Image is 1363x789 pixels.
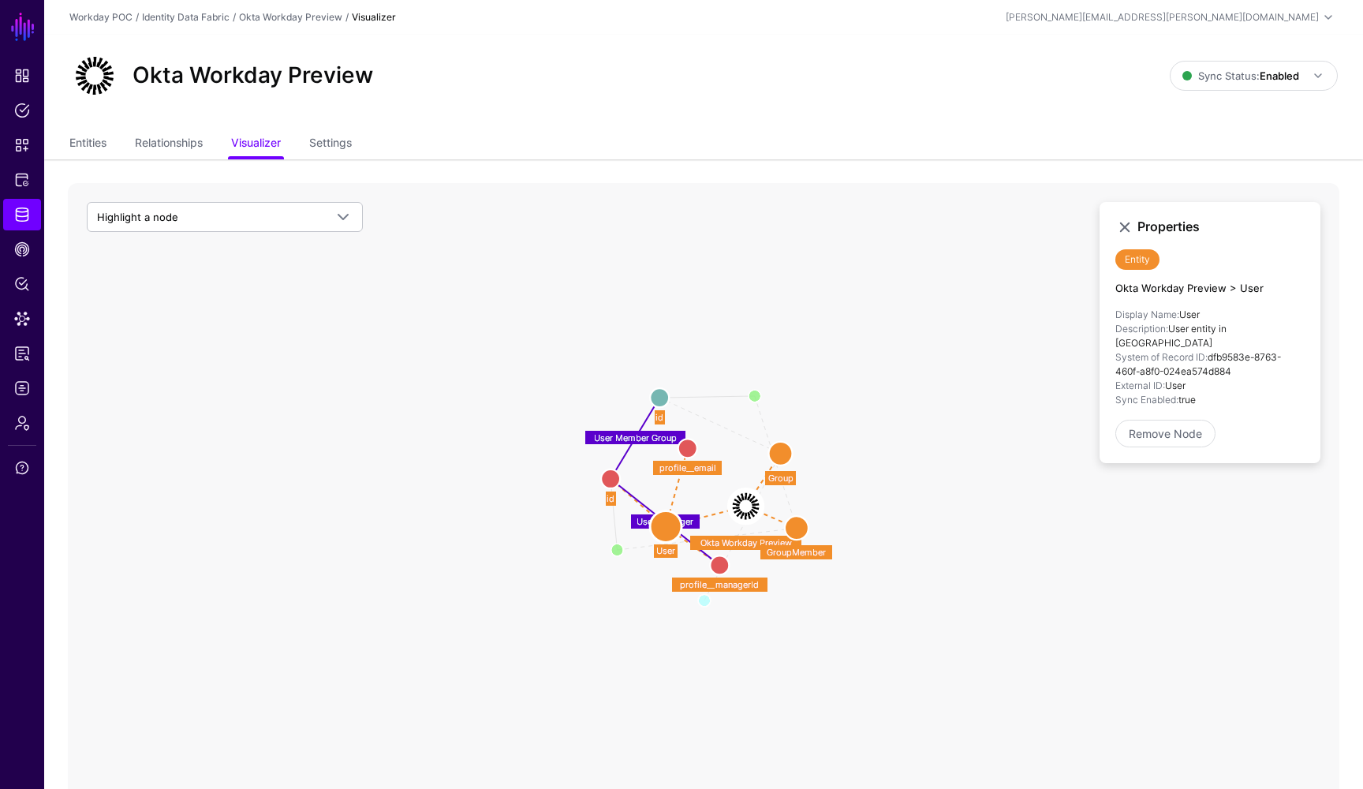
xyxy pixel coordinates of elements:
text: User Member Group [594,432,677,443]
a: Visualizer [231,129,281,159]
text: User [656,545,675,556]
a: CAEP Hub [3,234,41,265]
a: Remove Node [1115,420,1215,447]
div: / [342,10,352,24]
text: Group [768,473,794,484]
li: User [1115,379,1305,393]
span: Policy Lens [14,276,30,292]
span: CAEP Hub [14,241,30,257]
a: Snippets [3,129,41,161]
strong: Sync Enabled: [1115,394,1178,406]
a: Policy Lens [3,268,41,300]
span: Data Lens [14,311,30,327]
text: Okta Workday Preview [700,537,792,548]
a: Relationships [135,129,203,159]
a: Settings [309,129,352,159]
a: Access Reporting [3,338,41,369]
strong: Display Name: [1115,308,1179,320]
div: / [230,10,239,24]
a: Identity Data Fabric [142,11,230,23]
span: Admin [14,415,30,431]
span: Logs [14,380,30,396]
strong: External ID: [1115,380,1165,391]
div: [PERSON_NAME][EMAIL_ADDRESS][PERSON_NAME][DOMAIN_NAME] [1006,10,1319,24]
span: Dashboard [14,68,30,84]
span: Protected Systems [14,172,30,188]
strong: Description: [1115,323,1168,335]
h2: Okta Workday Preview [133,62,373,89]
a: Logs [3,372,41,404]
text: GroupMember [767,547,826,558]
a: Entities [69,129,106,159]
a: Policies [3,95,41,126]
a: Data Lens [3,303,41,335]
span: Sync Status: [1182,69,1299,82]
text: profile__email [659,462,716,473]
h3: Properties [1137,219,1305,234]
div: / [133,10,142,24]
span: Entity [1115,249,1159,270]
text: User Manager [637,516,693,527]
strong: Enabled [1260,69,1299,82]
li: User entity in [GEOGRAPHIC_DATA] [1115,322,1305,350]
span: Identity Data Fabric [14,207,30,222]
strong: System of Record ID: [1115,351,1208,363]
a: SGNL [9,9,36,44]
span: Highlight a node [97,211,178,223]
a: Protected Systems [3,164,41,196]
a: Okta Workday Preview [239,11,342,23]
li: true [1115,393,1305,407]
text: id [607,493,614,504]
span: Access Reporting [14,346,30,361]
text: profile__managerId [680,579,759,590]
li: dfb9583e-8763-460f-a8f0-024ea574d884 [1115,350,1305,379]
strong: Visualizer [352,11,396,23]
span: Support [14,460,30,476]
span: Policies [14,103,30,118]
a: Admin [3,407,41,439]
a: Identity Data Fabric [3,199,41,230]
text: id [655,412,663,423]
a: Dashboard [3,60,41,92]
h4: Okta Workday Preview > User [1115,282,1305,295]
span: Snippets [14,137,30,153]
a: Workday POC [69,11,133,23]
img: svg+xml;base64,PHN2ZyB3aWR0aD0iNjQiIGhlaWdodD0iNjQiIHZpZXdCb3g9IjAgMCA2NCA2NCIgZmlsbD0ibm9uZSIgeG... [69,50,120,101]
li: User [1115,308,1305,322]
